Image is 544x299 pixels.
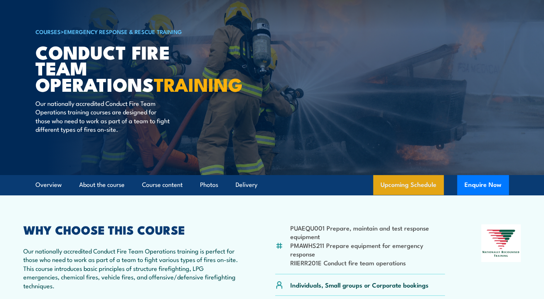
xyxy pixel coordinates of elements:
p: Individuals, Small groups or Corporate bookings [290,280,429,289]
a: COURSES [36,27,61,36]
img: Nationally Recognised Training logo. [481,224,521,262]
h1: Conduct Fire Team Operations [36,44,218,92]
a: Upcoming Schedule [373,175,444,195]
a: Course content [142,175,183,195]
a: Overview [36,175,62,195]
a: Photos [200,175,218,195]
button: Enquire Now [457,175,509,195]
li: PUAEQU001 Prepare, maintain and test response equipment [290,224,445,241]
a: Delivery [236,175,257,195]
h2: WHY CHOOSE THIS COURSE [23,224,239,235]
a: Emergency Response & Rescue Training [64,27,182,36]
p: Our nationally accredited Conduct Fire Team Operations training is perfect for those who need to ... [23,246,239,290]
li: RIIERR201E Conduct fire team operations [290,258,445,267]
li: PMAWHS211 Prepare equipment for emergency response [290,241,445,258]
strong: TRAINING [154,70,243,98]
p: Our nationally accredited Conduct Fire Team Operations training courses are designed for those wh... [36,99,170,134]
h6: > [36,27,218,36]
a: About the course [79,175,125,195]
